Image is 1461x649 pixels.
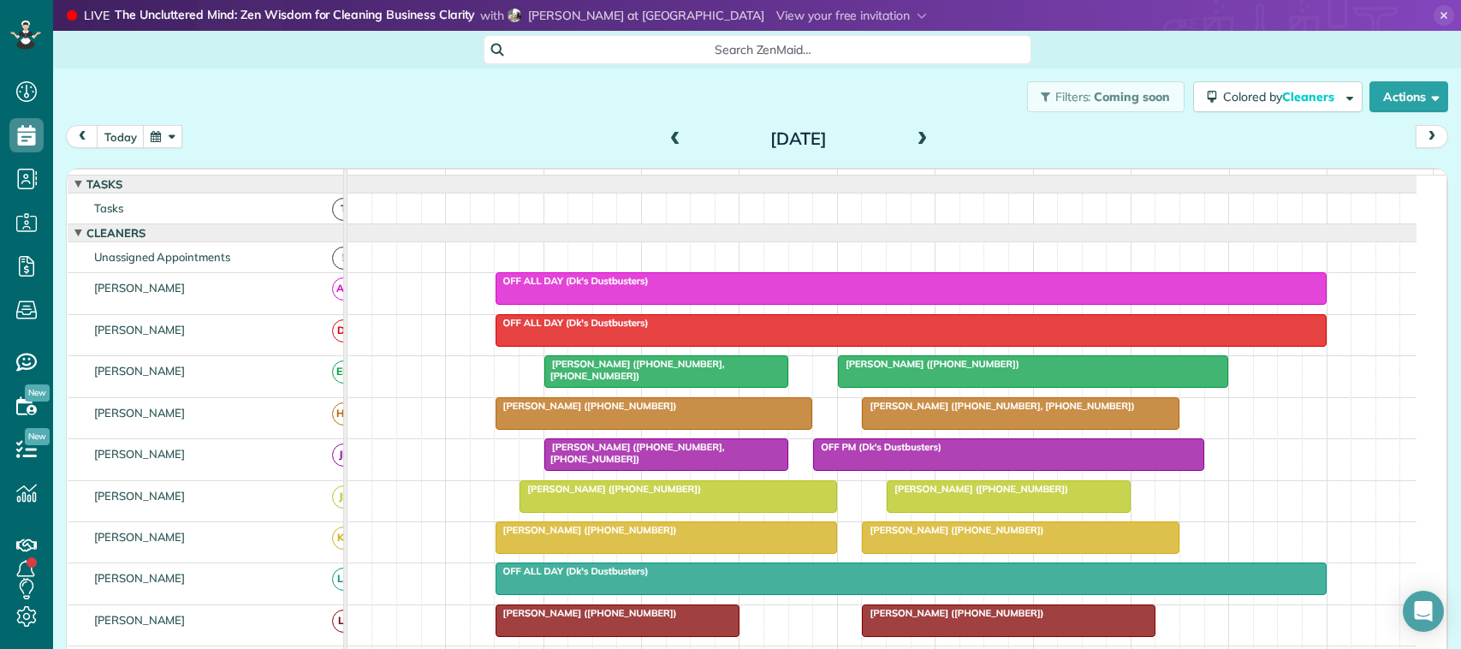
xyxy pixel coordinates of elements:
span: JR [332,485,355,509]
span: JB [332,444,355,467]
span: New [25,384,50,402]
span: [PERSON_NAME] [91,489,189,503]
span: [PERSON_NAME] [91,364,189,378]
span: OFF ALL DAY (Dk's Dustbusters) [495,317,650,329]
span: EM [332,360,355,384]
span: [PERSON_NAME] ([PHONE_NUMBER]) [495,607,678,619]
span: Cleaners [1282,89,1337,104]
span: 3pm [1131,173,1161,187]
span: Coming soon [1094,89,1171,104]
button: prev [66,125,98,148]
span: [PERSON_NAME] ([PHONE_NUMBER]) [495,524,678,536]
button: today [97,125,145,148]
button: Colored byCleaners [1193,81,1363,112]
span: OFF PM (Dk's Dustbusters) [812,441,942,453]
span: 5pm [1327,173,1357,187]
span: [PERSON_NAME] ([PHONE_NUMBER], [PHONE_NUMBER]) [543,441,725,465]
span: ! [332,247,355,270]
span: Tasks [83,177,126,191]
span: Filters: [1055,89,1091,104]
span: 8am [446,173,478,187]
span: [PERSON_NAME] at [GEOGRAPHIC_DATA] [528,8,764,23]
span: [PERSON_NAME] ([PHONE_NUMBER], [PHONE_NUMBER]) [861,400,1135,412]
span: KB [332,527,355,550]
span: [PERSON_NAME] [91,447,189,461]
span: with [480,8,504,23]
span: 7am [347,173,379,187]
span: [PERSON_NAME] ([PHONE_NUMBER]) [861,524,1044,536]
span: [PERSON_NAME] ([PHONE_NUMBER]) [837,358,1020,370]
span: OFF ALL DAY (Dk's Dustbusters) [495,565,650,577]
span: [PERSON_NAME] [91,571,189,585]
span: [PERSON_NAME] ([PHONE_NUMBER]) [495,400,678,412]
span: 12pm [838,173,875,187]
span: HC [332,402,355,426]
div: Open Intercom Messenger [1403,591,1444,632]
span: 2pm [1034,173,1064,187]
span: 11am [739,173,778,187]
span: [PERSON_NAME] [91,530,189,544]
span: [PERSON_NAME] [91,281,189,295]
span: OFF ALL DAY (Dk's Dustbusters) [495,275,650,287]
span: [PERSON_NAME] ([PHONE_NUMBER]) [519,483,702,495]
span: Cleaners [83,226,149,240]
button: next [1416,125,1448,148]
button: Actions [1369,81,1448,112]
span: T [332,198,355,221]
span: New [25,428,50,445]
span: Unassigned Appointments [91,250,234,264]
span: [PERSON_NAME] [91,323,189,336]
span: AS [332,277,355,301]
span: Tasks [91,201,127,215]
h2: [DATE] [692,129,906,148]
span: [PERSON_NAME] ([PHONE_NUMBER], [PHONE_NUMBER]) [543,358,725,382]
span: Colored by [1223,89,1340,104]
span: 10am [642,173,680,187]
span: 4pm [1230,173,1260,187]
span: 9am [544,173,576,187]
span: [PERSON_NAME] ([PHONE_NUMBER]) [886,483,1069,495]
span: LS [332,568,355,591]
span: [PERSON_NAME] ([PHONE_NUMBER]) [861,607,1044,619]
span: 1pm [935,173,965,187]
img: christopher-schwab-29091e4eba4e788f5ba351c90c880aed8bbef1dcb908311a8d233553be1afbba.jpg [508,9,521,22]
span: [PERSON_NAME] [91,406,189,420]
span: LF [332,610,355,633]
span: DL [332,319,355,342]
span: [PERSON_NAME] [91,613,189,627]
